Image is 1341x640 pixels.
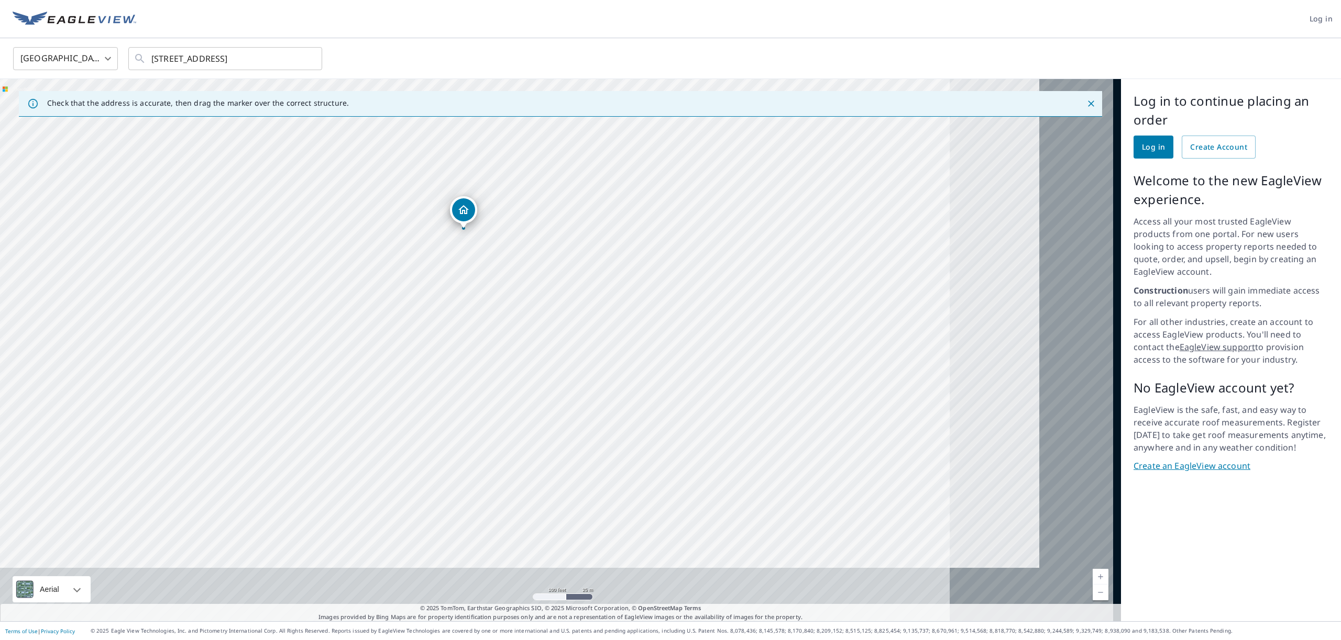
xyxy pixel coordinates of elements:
a: Terms of Use [5,627,38,635]
a: OpenStreetMap [638,604,682,612]
span: Log in [1142,141,1165,154]
p: Log in to continue placing an order [1134,92,1328,129]
span: Create Account [1190,141,1247,154]
p: Welcome to the new EagleView experience. [1134,171,1328,209]
p: No EagleView account yet? [1134,378,1328,397]
strong: Construction [1134,285,1188,296]
p: Check that the address is accurate, then drag the marker over the correct structure. [47,98,349,108]
img: EV Logo [13,12,136,27]
p: For all other industries, create an account to access EagleView products. You'll need to contact ... [1134,316,1328,366]
button: Close [1084,97,1098,110]
a: Create an EagleView account [1134,460,1328,472]
p: | [5,628,75,634]
input: Search by address or latitude-longitude [151,44,301,73]
p: Access all your most trusted EagleView products from one portal. For new users looking to access ... [1134,215,1328,278]
a: Privacy Policy [41,627,75,635]
a: EagleView support [1180,341,1256,353]
a: Log in [1134,136,1173,159]
div: Dropped pin, building 1, Residential property, 6021 88th Pl Lubbock, TX 79424 [450,196,477,229]
div: [GEOGRAPHIC_DATA] [13,44,118,73]
a: Terms [684,604,701,612]
p: © 2025 Eagle View Technologies, Inc. and Pictometry International Corp. All Rights Reserved. Repo... [91,627,1336,635]
p: EagleView is the safe, fast, and easy way to receive accurate roof measurements. Register [DATE] ... [1134,403,1328,454]
div: Aerial [37,576,62,602]
a: Current Level 18, Zoom Out [1093,585,1108,600]
div: Aerial [13,576,91,602]
span: © 2025 TomTom, Earthstar Geographics SIO, © 2025 Microsoft Corporation, © [420,604,701,613]
span: Log in [1310,13,1333,26]
a: Create Account [1182,136,1256,159]
a: Current Level 18, Zoom In [1093,569,1108,585]
p: users will gain immediate access to all relevant property reports. [1134,284,1328,309]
